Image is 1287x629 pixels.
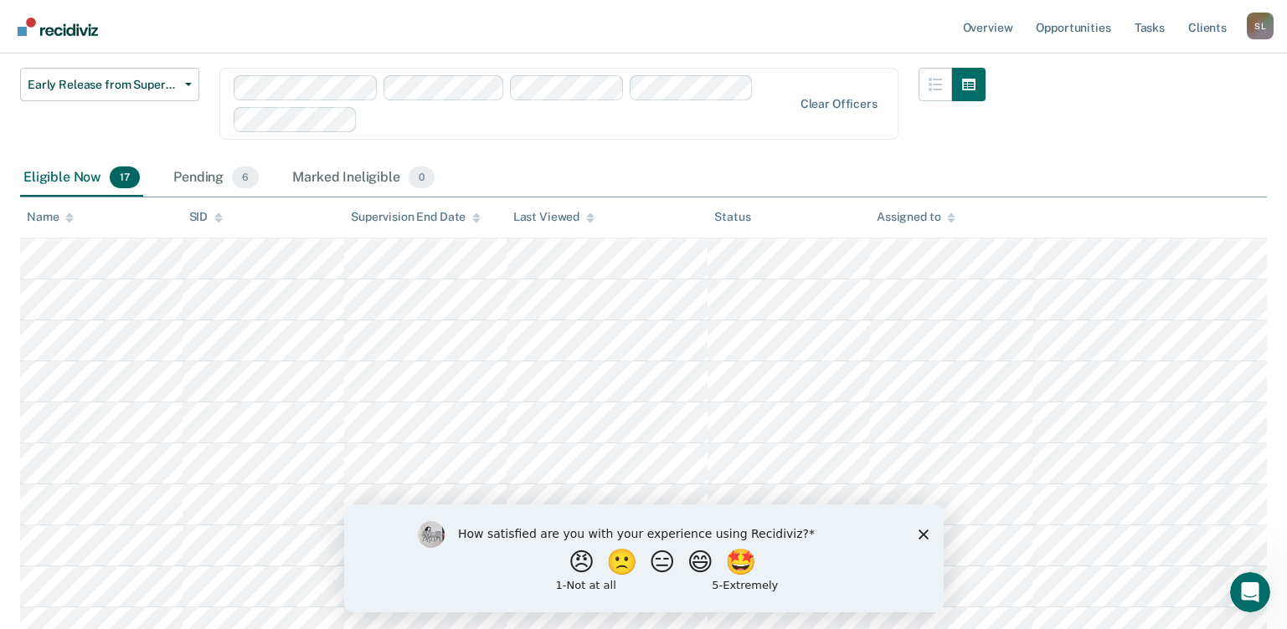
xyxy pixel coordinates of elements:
div: Eligible Now17 [20,160,143,197]
img: Recidiviz [18,18,98,36]
span: 6 [232,166,259,188]
button: Early Release from Supervision [20,68,199,101]
div: Supervision End Date [351,210,481,224]
div: Clear officers [801,97,878,111]
div: Marked Ineligible0 [289,160,438,197]
div: Status [714,210,750,224]
iframe: Survey by Kim from Recidiviz [344,504,944,612]
span: Early Release from Supervision [28,78,178,92]
div: S L [1247,13,1274,39]
iframe: Intercom live chat [1230,572,1270,612]
div: Last Viewed [513,210,595,224]
div: SID [189,210,224,224]
button: Profile dropdown button [1247,13,1274,39]
span: 0 [409,166,435,188]
div: Pending6 [170,160,262,197]
div: Assigned to [877,210,955,224]
span: 17 [110,166,140,188]
div: Name [27,210,74,224]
